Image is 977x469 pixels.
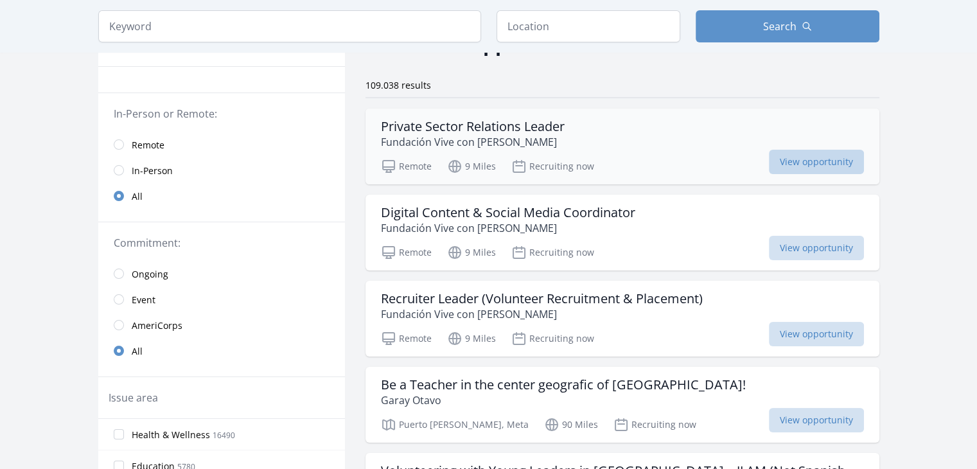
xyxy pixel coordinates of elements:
[381,220,635,236] p: Fundación Vive con [PERSON_NAME]
[365,109,879,184] a: Private Sector Relations Leader Fundación Vive con [PERSON_NAME] Remote 9 Miles Recruiting now Vi...
[365,79,431,91] span: 109.038 results
[763,19,797,34] span: Search
[98,287,345,312] a: Event
[381,306,703,322] p: Fundación Vive con [PERSON_NAME]
[769,322,864,346] span: View opportunity
[114,106,330,121] legend: In-Person or Remote:
[381,393,746,408] p: Garay Otavo
[696,10,879,42] button: Search
[132,429,210,441] span: Health & Wellness
[365,195,879,270] a: Digital Content & Social Media Coordinator Fundación Vive con [PERSON_NAME] Remote 9 Miles Recrui...
[98,183,345,209] a: All
[381,119,565,134] h3: Private Sector Relations Leader
[98,338,345,364] a: All
[132,164,173,177] span: In-Person
[365,281,879,357] a: Recruiter Leader (Volunteer Recruitment & Placement) Fundación Vive con [PERSON_NAME] Remote 9 Mi...
[109,390,158,405] legend: Issue area
[365,367,879,443] a: Be a Teacher in the center geografic of [GEOGRAPHIC_DATA]! Garay Otavo Puerto [PERSON_NAME], Meta...
[381,377,746,393] h3: Be a Teacher in the center geografic of [GEOGRAPHIC_DATA]!
[544,417,598,432] p: 90 Miles
[132,268,168,281] span: Ongoing
[98,10,481,42] input: Keyword
[381,159,432,174] p: Remote
[769,150,864,174] span: View opportunity
[381,417,529,432] p: Puerto [PERSON_NAME], Meta
[497,10,680,42] input: Location
[381,331,432,346] p: Remote
[381,205,635,220] h3: Digital Content & Social Media Coordinator
[769,408,864,432] span: View opportunity
[381,245,432,260] p: Remote
[98,261,345,287] a: Ongoing
[98,132,345,157] a: Remote
[132,139,164,152] span: Remote
[447,245,496,260] p: 9 Miles
[381,291,703,306] h3: Recruiter Leader (Volunteer Recruitment & Placement)
[613,417,696,432] p: Recruiting now
[132,294,155,306] span: Event
[447,159,496,174] p: 9 Miles
[98,157,345,183] a: In-Person
[769,236,864,260] span: View opportunity
[98,312,345,338] a: AmeriCorps
[213,430,235,441] span: 16490
[447,331,496,346] p: 9 Miles
[114,235,330,251] legend: Commitment:
[511,159,594,174] p: Recruiting now
[132,345,143,358] span: All
[511,331,594,346] p: Recruiting now
[132,319,182,332] span: AmeriCorps
[114,429,124,439] input: Health & Wellness 16490
[132,190,143,203] span: All
[511,245,594,260] p: Recruiting now
[381,134,565,150] p: Fundación Vive con [PERSON_NAME]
